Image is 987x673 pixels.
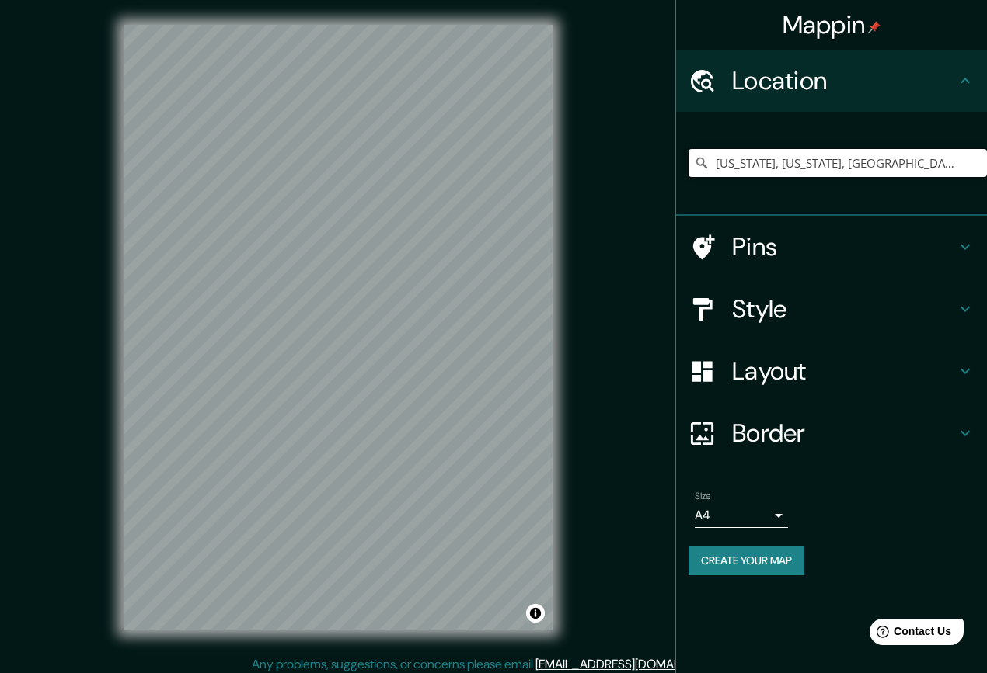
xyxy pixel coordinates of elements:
h4: Pins [732,231,956,262]
h4: Border [732,418,956,449]
button: Create your map [689,546,804,575]
input: Pick your city or area [689,149,987,177]
a: [EMAIL_ADDRESS][DOMAIN_NAME] [535,656,727,672]
h4: Location [732,65,956,96]
h4: Layout [732,356,956,387]
h4: Mappin [783,9,881,40]
label: Size [695,490,711,503]
div: Border [676,402,987,464]
div: A4 [695,503,788,528]
img: pin-icon.png [868,21,881,33]
h4: Style [732,293,956,324]
button: Toggle attribution [526,604,545,623]
canvas: Map [124,25,553,630]
div: Location [676,50,987,112]
iframe: Help widget launcher [849,612,970,656]
div: Layout [676,340,987,402]
div: Style [676,278,987,340]
div: Pins [676,216,987,278]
